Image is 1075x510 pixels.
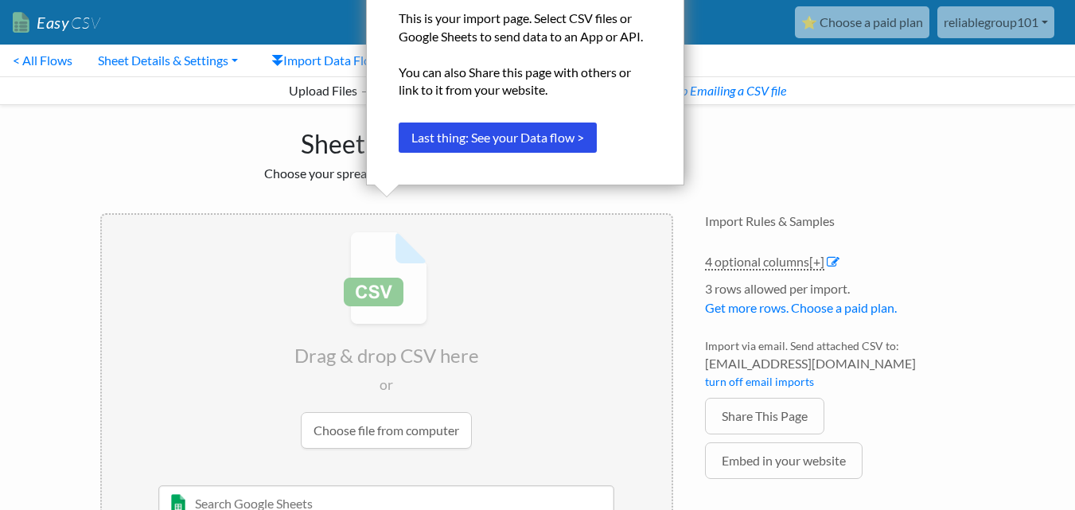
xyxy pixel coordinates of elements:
[259,45,393,76] a: Import Data Flow
[705,337,976,398] li: Import via email. Send attached CSV to:
[617,83,786,98] a: How to set up Emailing a CSV file
[705,300,897,315] a: Get more rows. Choose a paid plan.
[705,354,976,373] span: [EMAIL_ADDRESS][DOMAIN_NAME]
[809,254,824,269] span: [+]
[937,6,1054,38] a: reliablegroup101
[69,13,100,33] span: CSV
[705,254,824,271] a: 4 optional columns[+]
[399,10,652,45] p: This is your import page. Select CSV files or Google Sheets to send data to an App or API.
[705,279,976,325] li: 3 rows allowed per import.
[100,121,673,159] h1: Sheet Import
[100,165,673,181] h2: Choose your spreadsheet below to import.
[995,430,1056,491] iframe: Drift Widget Chat Controller
[705,213,976,228] h4: Import Rules & Samples
[705,442,863,479] a: Embed in your website
[85,45,251,76] a: Sheet Details & Settings
[399,64,652,99] p: You can also Share this page with others or link to it from your website.
[705,398,824,434] a: Share This Page
[13,6,100,39] a: EasyCSV
[705,375,814,388] a: turn off email imports
[399,123,597,153] button: Last thing: See your Data flow >
[795,6,929,38] a: ⭐ Choose a paid plan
